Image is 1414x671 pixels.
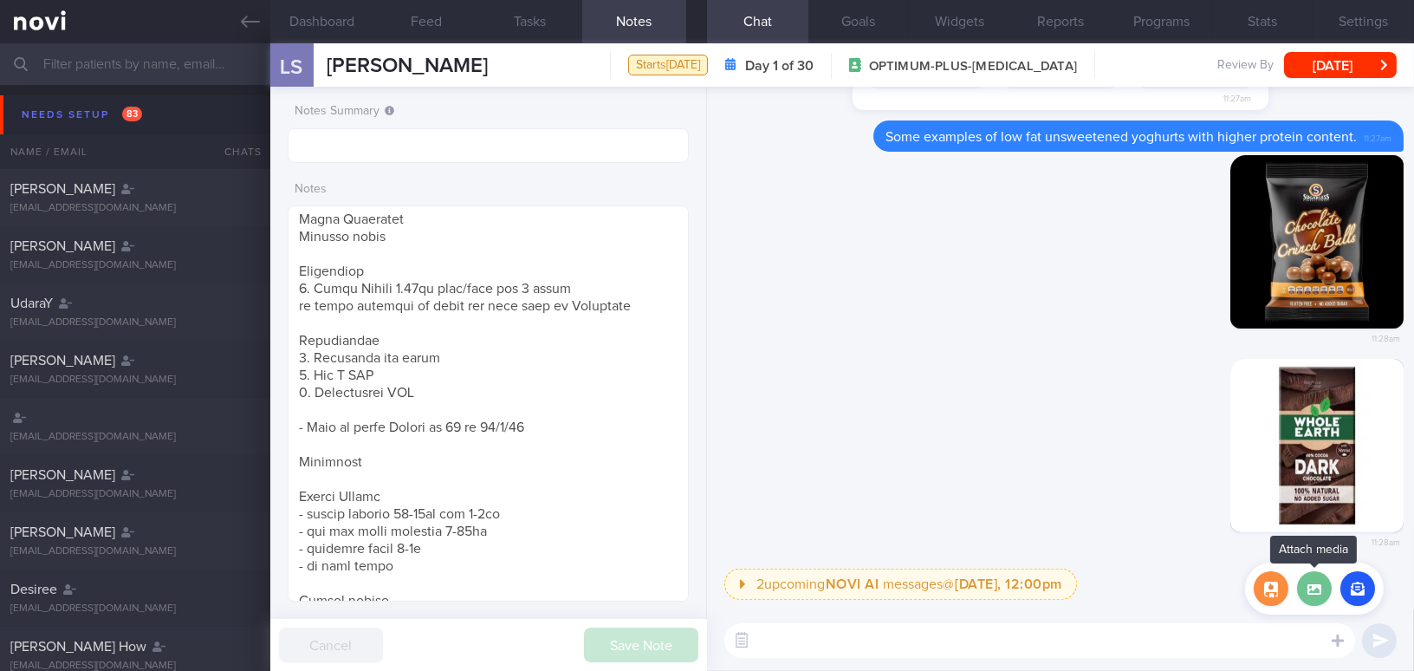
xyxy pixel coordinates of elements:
[1230,359,1404,532] img: Photo by Mee Li
[259,33,324,100] div: LS
[724,569,1077,600] button: 2upcomingNOVI AI messages@[DATE], 12:00pm
[10,202,260,215] div: [EMAIL_ADDRESS][DOMAIN_NAME]
[1230,155,1404,329] img: Photo by Mee Li
[10,525,115,539] span: [PERSON_NAME]
[122,107,142,121] span: 83
[10,182,115,196] span: [PERSON_NAME]
[327,55,488,76] span: [PERSON_NAME]
[10,488,260,501] div: [EMAIL_ADDRESS][DOMAIN_NAME]
[10,354,115,368] span: [PERSON_NAME]
[628,55,708,76] div: Starts [DATE]
[745,57,814,75] strong: Day 1 of 30
[869,58,1077,75] span: OPTIMUM-PLUS-[MEDICAL_DATA]
[10,640,146,654] span: [PERSON_NAME] How
[1364,128,1391,145] span: 11:27am
[10,239,115,253] span: [PERSON_NAME]
[10,374,260,387] div: [EMAIL_ADDRESS][DOMAIN_NAME]
[10,316,260,329] div: [EMAIL_ADDRESS][DOMAIN_NAME]
[10,259,260,272] div: [EMAIL_ADDRESS][DOMAIN_NAME]
[10,296,53,310] span: UdaraY
[201,134,270,169] div: Chats
[826,577,879,591] strong: NOVI AI
[885,130,1357,144] span: Some examples of low fat unsweetened yoghurts with higher protein content.
[295,104,682,120] label: Notes Summary
[10,431,260,444] div: [EMAIL_ADDRESS][DOMAIN_NAME]
[17,103,146,127] div: Needs setup
[10,545,260,558] div: [EMAIL_ADDRESS][DOMAIN_NAME]
[295,182,682,198] label: Notes
[10,603,260,616] div: [EMAIL_ADDRESS][DOMAIN_NAME]
[955,577,1062,591] strong: [DATE], 12:00pm
[1284,52,1397,78] button: [DATE]
[1372,329,1400,345] span: 11:28am
[1223,88,1251,105] span: 11:27am
[10,583,57,596] span: Desiree
[1217,58,1274,74] span: Review By
[10,468,115,482] span: [PERSON_NAME]
[1372,532,1400,549] span: 11:28am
